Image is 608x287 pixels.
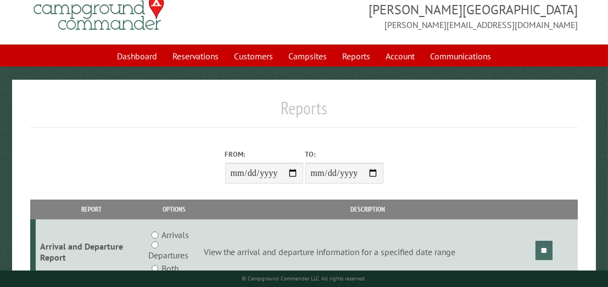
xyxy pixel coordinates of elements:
[18,29,26,37] img: website_grey.svg
[166,46,225,67] a: Reservations
[282,46,333,67] a: Campsites
[42,65,98,72] div: Domain Overview
[423,46,498,67] a: Communications
[18,18,26,26] img: logo_orange.svg
[110,46,164,67] a: Dashboard
[148,249,188,262] label: Departures
[379,46,421,67] a: Account
[304,1,578,31] span: [PERSON_NAME][GEOGRAPHIC_DATA] [PERSON_NAME][EMAIL_ADDRESS][DOMAIN_NAME]
[31,18,54,26] div: v 4.0.25
[225,149,303,159] label: From:
[242,275,366,282] small: © Campground Commander LLC. All rights reserved.
[305,149,383,159] label: To:
[227,46,280,67] a: Customers
[202,200,534,219] th: Description
[202,219,534,284] td: View the arrival and departure information for a specified date range
[147,200,202,219] th: Options
[30,97,577,128] h1: Reports
[121,65,185,72] div: Keywords by Traffic
[36,200,147,219] th: Report
[36,219,147,284] td: Arrival and Departure Report
[336,46,377,67] a: Reports
[30,64,38,73] img: tab_domain_overview_orange.svg
[161,228,189,241] label: Arrivals
[161,262,179,275] label: Both
[109,64,118,73] img: tab_keywords_by_traffic_grey.svg
[29,29,121,37] div: Domain: [DOMAIN_NAME]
